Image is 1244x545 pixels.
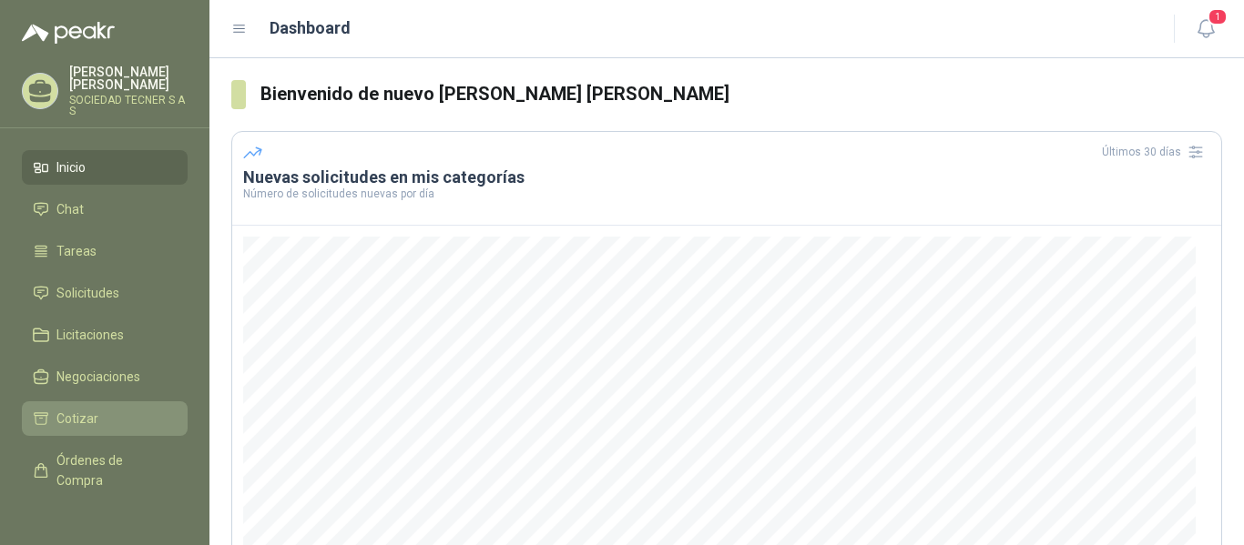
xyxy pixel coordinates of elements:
span: Licitaciones [56,325,124,345]
span: Tareas [56,241,97,261]
span: Cotizar [56,409,98,429]
a: Cotizar [22,401,188,436]
a: Inicio [22,150,188,185]
p: Número de solicitudes nuevas por día [243,188,1210,199]
a: Órdenes de Compra [22,443,188,498]
div: Últimos 30 días [1102,137,1210,167]
a: Licitaciones [22,318,188,352]
img: Logo peakr [22,22,115,44]
p: [PERSON_NAME] [PERSON_NAME] [69,66,188,91]
button: 1 [1189,13,1222,45]
a: Chat [22,192,188,227]
span: 1 [1208,8,1228,25]
a: Tareas [22,234,188,268]
a: Negociaciones [22,359,188,394]
span: Órdenes de Compra [56,450,170,490]
h3: Nuevas solicitudes en mis categorías [243,167,1210,188]
span: Negociaciones [56,367,140,387]
span: Chat [56,199,84,219]
a: Solicitudes [22,276,188,310]
span: Solicitudes [56,283,119,303]
span: Inicio [56,157,86,177]
h3: Bienvenido de nuevo [PERSON_NAME] [PERSON_NAME] [260,80,1222,108]
h1: Dashboard [270,15,351,41]
p: SOCIEDAD TECNER S A S [69,95,188,116]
